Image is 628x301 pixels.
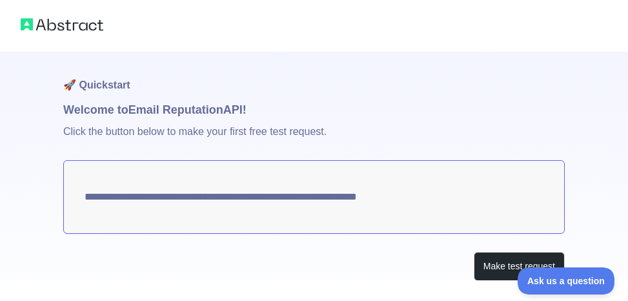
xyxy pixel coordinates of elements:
p: Click the button below to make your first free test request. [63,119,565,160]
button: Make test request [474,252,565,281]
h1: Welcome to Email Reputation API! [63,101,565,119]
img: Abstract logo [21,16,103,34]
h1: 🚀 Quickstart [63,52,565,101]
iframe: Toggle Customer Support [518,267,615,295]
